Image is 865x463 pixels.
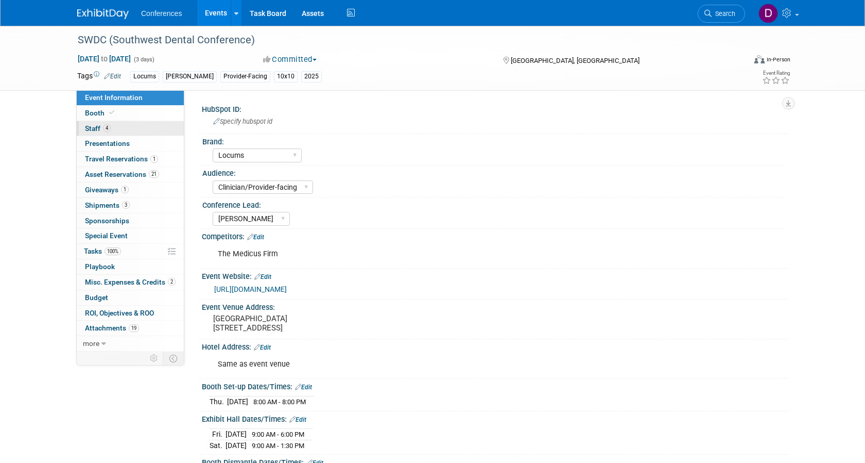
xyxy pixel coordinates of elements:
[712,10,735,18] span: Search
[202,411,788,425] div: Exhibit Hall Dates/Times:
[122,201,130,209] span: 3
[85,186,129,194] span: Giveaways
[77,213,184,228] a: Sponsorships
[202,300,788,312] div: Event Venue Address:
[83,339,99,348] span: more
[121,186,129,193] span: 1
[202,379,788,392] div: Booth Set-up Dates/Times:
[754,55,765,63] img: Format-Inperson.png
[758,4,778,23] img: Devon Makki
[77,336,184,351] a: more
[226,429,247,440] td: [DATE]
[202,339,788,353] div: Hotel Address:
[168,278,176,286] span: 2
[684,54,790,69] div: Event Format
[77,167,184,182] a: Asset Reservations21
[77,71,121,82] td: Tags
[226,440,247,451] td: [DATE]
[85,93,143,102] span: Event Information
[301,71,322,82] div: 2025
[85,201,130,209] span: Shipments
[85,155,158,163] span: Travel Reservations
[259,54,321,65] button: Committed
[77,306,184,321] a: ROI, Objectives & ROO
[77,259,184,274] a: Playbook
[85,124,111,133] span: Staff
[145,352,163,365] td: Personalize Event Tab Strip
[202,166,783,178] div: Audience:
[289,416,306,423] a: Edit
[105,247,121,255] span: 100%
[77,54,131,63] span: [DATE] [DATE]
[210,429,226,440] td: Fri.
[85,262,115,271] span: Playbook
[133,56,154,63] span: (3 days)
[252,442,304,450] span: 9:00 AM - 1:30 PM
[85,217,129,225] span: Sponsorships
[211,244,674,264] div: The Medicus Firm
[766,56,790,63] div: In-Person
[77,228,184,243] a: Special Event
[163,352,184,365] td: Toggle Event Tabs
[227,396,248,407] td: [DATE]
[129,324,139,332] span: 19
[77,198,184,213] a: Shipments3
[254,344,271,351] a: Edit
[77,152,184,167] a: Travel Reservations1
[85,278,176,286] span: Misc. Expenses & Credits
[77,290,184,305] a: Budget
[274,71,298,82] div: 10x10
[213,118,272,125] span: Specify hubspot id
[103,124,111,132] span: 4
[77,183,184,197] a: Giveaways1
[202,269,788,282] div: Event Website:
[254,273,271,280] a: Edit
[77,121,184,136] a: Staff4
[77,136,184,151] a: Presentations
[210,396,227,407] td: Thu.
[109,110,114,115] i: Booth reservation complete
[84,247,121,255] span: Tasks
[77,321,184,336] a: Attachments19
[252,431,304,438] span: 9:00 AM - 6:00 PM
[214,285,287,293] a: [URL][DOMAIN_NAME]
[762,71,790,76] div: Event Rating
[85,309,154,317] span: ROI, Objectives & ROO
[77,9,129,19] img: ExhibitDay
[253,398,306,406] span: 8:00 AM - 8:00 PM
[130,71,159,82] div: Locums
[77,275,184,290] a: Misc. Expenses & Credits2
[202,229,788,242] div: Competitors:
[149,170,159,178] span: 21
[295,384,312,391] a: Edit
[85,324,139,332] span: Attachments
[85,293,108,302] span: Budget
[99,55,109,63] span: to
[202,134,783,147] div: Brand:
[247,234,264,241] a: Edit
[74,31,730,49] div: SWDC (Southwest Dental Conference)
[163,71,217,82] div: [PERSON_NAME]
[210,440,226,451] td: Sat.
[77,90,184,105] a: Event Information
[77,106,184,121] a: Booth
[141,9,182,18] span: Conferences
[85,139,130,147] span: Presentations
[202,197,783,210] div: Conference Lead:
[511,57,639,64] span: [GEOGRAPHIC_DATA], [GEOGRAPHIC_DATA]
[104,73,121,80] a: Edit
[220,71,270,82] div: Provider-Facing
[213,314,435,333] pre: [GEOGRAPHIC_DATA] [STREET_ADDRESS]
[150,155,158,163] span: 1
[698,5,745,23] a: Search
[77,244,184,259] a: Tasks100%
[85,231,128,240] span: Special Event
[202,102,788,114] div: HubSpot ID:
[211,354,674,375] div: Same as event venue
[85,109,116,117] span: Booth
[85,170,159,178] span: Asset Reservations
